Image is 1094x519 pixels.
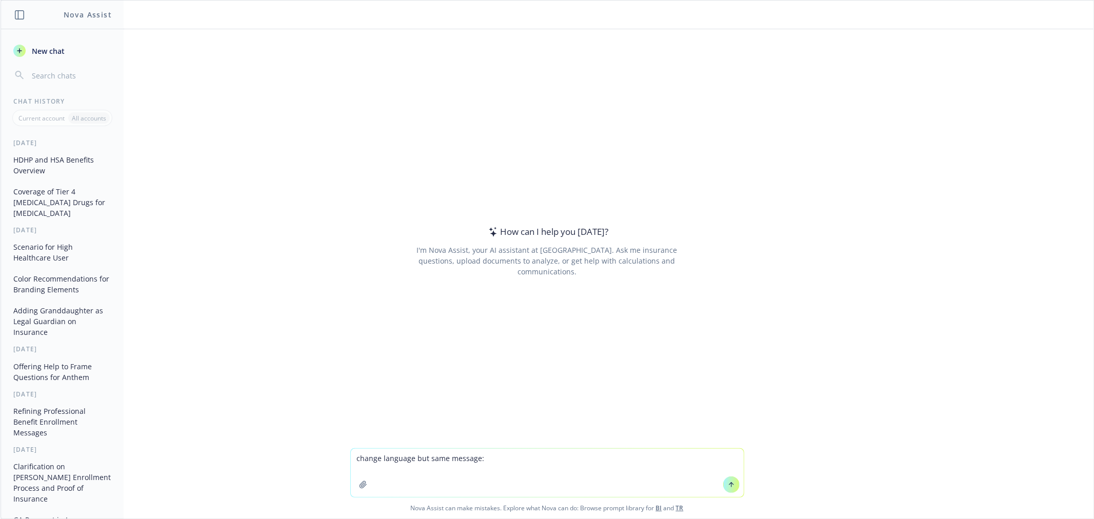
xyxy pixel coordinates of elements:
[1,390,124,398] div: [DATE]
[9,151,115,179] button: HDHP and HSA Benefits Overview
[9,302,115,341] button: Adding Granddaughter as Legal Guardian on Insurance
[9,238,115,266] button: Scenario for High Healthcare User
[1,138,124,147] div: [DATE]
[5,497,1089,518] span: Nova Assist can make mistakes. Explore what Nova can do: Browse prompt library for and
[9,42,115,60] button: New chat
[1,445,124,454] div: [DATE]
[9,270,115,298] button: Color Recommendations for Branding Elements
[656,504,662,512] a: BI
[676,504,684,512] a: TR
[30,46,65,56] span: New chat
[351,449,744,497] textarea: change language but same message:
[1,345,124,353] div: [DATE]
[9,183,115,222] button: Coverage of Tier 4 [MEDICAL_DATA] Drugs for [MEDICAL_DATA]
[403,245,691,277] div: I'm Nova Assist, your AI assistant at [GEOGRAPHIC_DATA]. Ask me insurance questions, upload docum...
[9,358,115,386] button: Offering Help to Frame Questions for Anthem
[486,225,608,238] div: How can I help you [DATE]?
[72,114,106,123] p: All accounts
[1,226,124,234] div: [DATE]
[64,9,112,20] h1: Nova Assist
[9,403,115,441] button: Refining Professional Benefit Enrollment Messages
[1,97,124,106] div: Chat History
[18,114,65,123] p: Current account
[9,458,115,507] button: Clarification on [PERSON_NAME] Enrollment Process and Proof of Insurance
[30,68,111,83] input: Search chats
